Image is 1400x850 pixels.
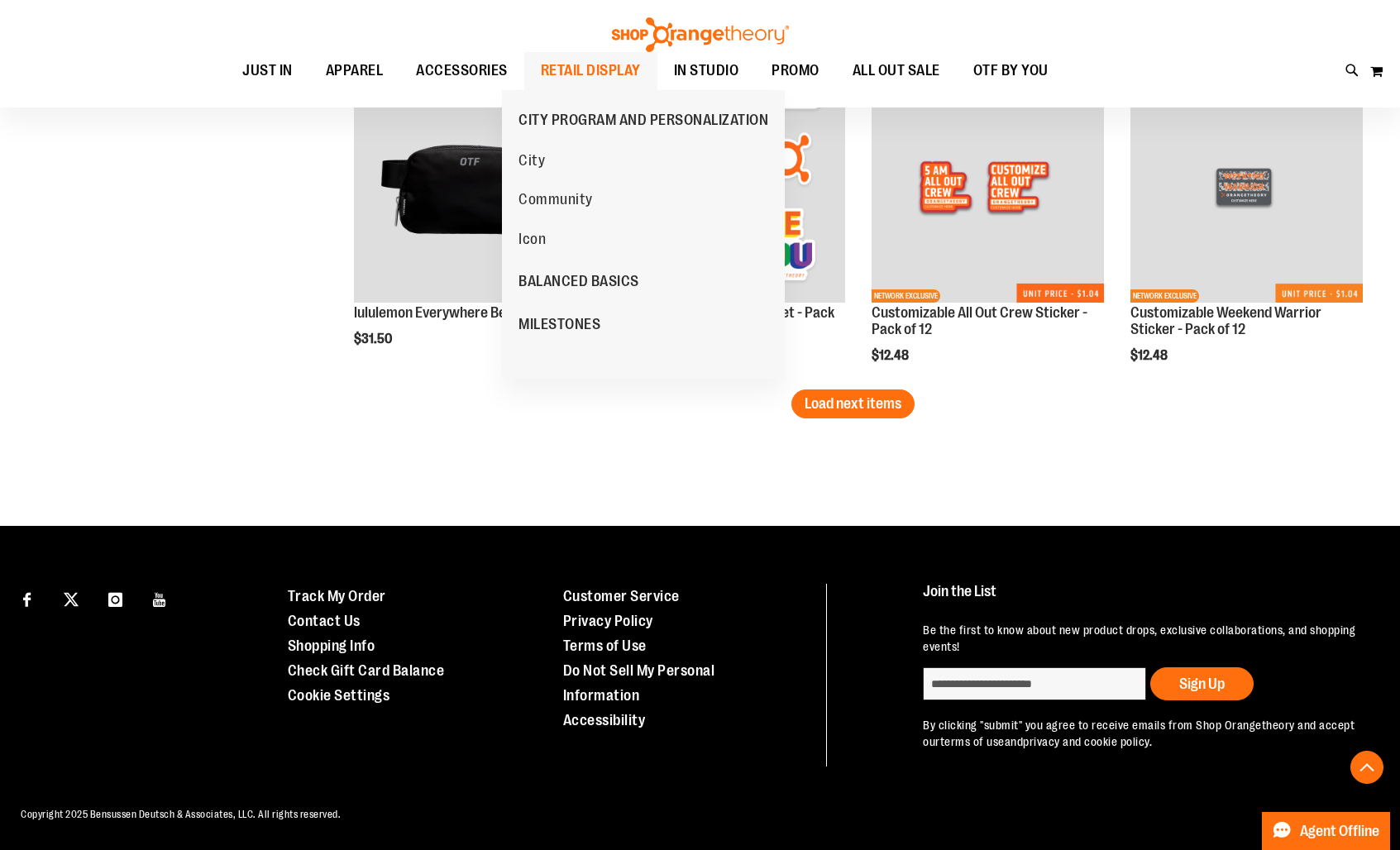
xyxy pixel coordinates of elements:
a: lululemon Everywhere Belt Bag [354,304,541,321]
a: Visit our X page [57,584,86,613]
a: Shopping Info [288,637,375,654]
span: Copyright 2025 Bensussen Deutsch & Associates, LLC. All rights reserved. [21,809,341,820]
p: By clicking "submit" you agree to receive emails from Shop Orangetheory and accept our and [923,717,1364,750]
span: CITY PROGRAM AND PERSONALIZATION [518,112,768,132]
img: Twitter [64,592,79,607]
a: Accessibility [563,712,646,728]
span: ALL OUT SALE [853,52,940,89]
span: MILESTONES [518,316,600,337]
a: Visit our Youtube page [146,584,174,613]
input: enter email [923,667,1146,700]
button: Agent Offline [1262,812,1390,850]
span: NETWORK EXCLUSIVE [872,289,940,303]
img: Customizable Weekend Warrior Sticker - Pack of 12 [1130,71,1363,303]
span: Sign Up [1179,676,1225,692]
h4: Join the List [923,584,1364,614]
a: Customizable Weekend Warrior Sticker - Pack of 12 [1130,304,1321,337]
span: RETAIL DISPLAY [541,52,641,89]
a: privacy and cookie policy. [1023,735,1152,748]
a: Check Gift Card Balance [288,662,445,679]
span: $31.50 [354,332,394,346]
span: Load next items [805,395,901,412]
div: product [863,63,1112,405]
span: City [518,152,545,173]
a: terms of use [940,735,1005,748]
span: Icon [518,231,546,251]
span: Community [518,191,593,212]
span: BALANCED BASICS [518,273,639,294]
img: Customizable All Out Crew Sticker - Pack of 12 [872,71,1104,303]
a: Do Not Sell My Personal Information [563,662,715,704]
span: ACCESSORIES [416,52,508,89]
a: Customizable Weekend Warrior Sticker - Pack of 12NETWORK EXCLUSIVE [1130,71,1363,306]
button: Sign Up [1150,667,1254,700]
span: $12.48 [872,348,911,363]
a: Track My Order [288,588,386,604]
span: NETWORK EXCLUSIVE [1130,289,1199,303]
span: OTF BY YOU [973,52,1049,89]
span: Agent Offline [1300,824,1379,839]
p: Be the first to know about new product drops, exclusive collaborations, and shopping events! [923,622,1364,655]
img: Shop Orangetheory [609,17,791,52]
img: lululemon Everywhere Belt Bag [354,71,586,303]
a: Privacy Policy [563,613,653,629]
button: Back To Top [1350,751,1383,784]
button: Load next items [791,389,915,418]
span: PROMO [772,52,819,89]
div: product [1122,63,1371,405]
div: product [346,63,595,389]
span: JUST IN [242,52,293,89]
a: Cookie Settings [288,687,390,704]
span: IN STUDIO [674,52,739,89]
span: $12.48 [1130,348,1170,363]
a: lululemon Everywhere Belt Bag [354,71,586,306]
a: Terms of Use [563,637,647,654]
a: Contact Us [288,613,361,629]
a: Customizable All Out Crew Sticker - Pack of 12NETWORK EXCLUSIVE [872,71,1104,306]
a: Visit our Instagram page [101,584,130,613]
a: Customizable All Out Crew Sticker - Pack of 12 [872,304,1087,337]
a: Visit our Facebook page [12,584,41,613]
a: Customer Service [563,588,680,604]
span: APPAREL [326,52,384,89]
